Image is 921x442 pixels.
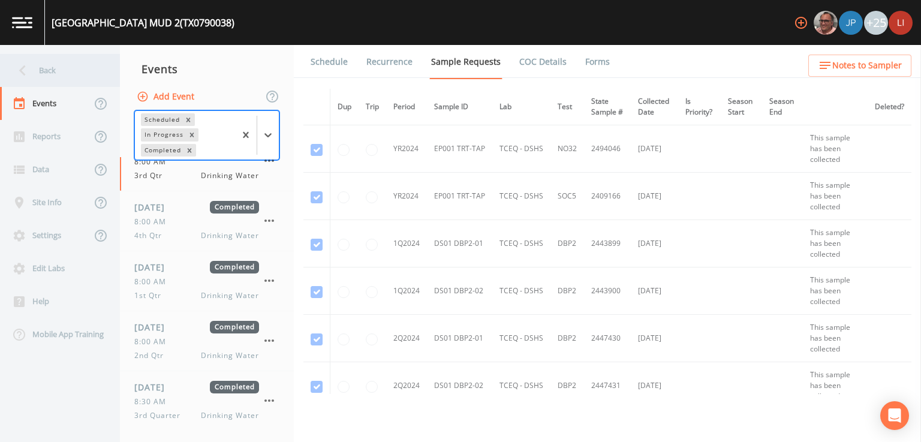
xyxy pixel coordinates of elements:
[134,410,188,421] span: 3rd Quarter
[141,144,183,157] div: Completed
[492,362,550,410] td: TCEQ - DSHS
[134,230,169,241] span: 4th Qtr
[721,89,762,125] th: Season Start
[631,267,679,315] td: [DATE]
[868,89,911,125] th: Deleted?
[141,113,182,126] div: Scheduled
[134,350,171,361] span: 2nd Qtr
[631,362,679,410] td: [DATE]
[120,371,294,431] a: [DATE]Completed8:30 AM3rd QuarterDrinking Water
[889,11,913,35] img: e1cb15338d9faa5df36971f19308172f
[427,267,492,315] td: DS01 DBP2-02
[803,315,868,362] td: This sample has been collected
[584,89,631,125] th: State Sample #
[359,89,386,125] th: Trip
[678,89,721,125] th: Is Priority?
[584,362,631,410] td: 2447431
[120,311,294,371] a: [DATE]Completed8:00 AM2nd QtrDrinking Water
[386,315,427,362] td: 2Q2024
[141,128,185,141] div: In Progress
[365,45,414,79] a: Recurrence
[52,16,234,30] div: [GEOGRAPHIC_DATA] MUD 2 (TX0790038)
[120,131,294,191] a: [DATE]Completed8:00 AM3rd QtrDrinking Water
[492,220,550,267] td: TCEQ - DSHS
[492,125,550,173] td: TCEQ - DSHS
[550,315,584,362] td: DBP2
[120,191,294,251] a: [DATE]Completed8:00 AM4th QtrDrinking Water
[201,350,259,361] span: Drinking Water
[134,86,199,108] button: Add Event
[492,173,550,220] td: TCEQ - DSHS
[584,220,631,267] td: 2443899
[814,11,838,35] img: e2d790fa78825a4bb76dcb6ab311d44c
[210,381,259,393] span: Completed
[427,173,492,220] td: EP001 TRT-TAP
[12,17,32,28] img: logo
[492,315,550,362] td: TCEQ - DSHS
[517,45,568,79] a: COC Details
[185,128,198,141] div: Remove In Progress
[386,220,427,267] td: 1Q2024
[386,362,427,410] td: 2Q2024
[330,89,359,125] th: Dup
[550,267,584,315] td: DBP2
[210,261,259,273] span: Completed
[201,290,259,301] span: Drinking Water
[134,381,173,393] span: [DATE]
[803,362,868,410] td: This sample has been collected
[838,11,863,35] div: Joshua gere Paul
[762,89,803,125] th: Season End
[427,220,492,267] td: DS01 DBP2-01
[492,89,550,125] th: Lab
[134,170,170,181] span: 3rd Qtr
[584,315,631,362] td: 2447430
[386,89,427,125] th: Period
[134,396,173,407] span: 8:30 AM
[201,230,259,241] span: Drinking Water
[134,336,173,347] span: 8:00 AM
[583,45,612,79] a: Forms
[120,251,294,311] a: [DATE]Completed8:00 AM1st QtrDrinking Water
[631,315,679,362] td: [DATE]
[429,45,502,79] a: Sample Requests
[813,11,838,35] div: Mike Franklin
[427,125,492,173] td: EP001 TRT-TAP
[550,125,584,173] td: NO32
[120,54,294,84] div: Events
[134,217,173,227] span: 8:00 AM
[631,173,679,220] td: [DATE]
[386,125,427,173] td: YR2024
[210,321,259,333] span: Completed
[427,89,492,125] th: Sample ID
[386,267,427,315] td: 1Q2024
[134,157,173,167] span: 8:00 AM
[134,201,173,214] span: [DATE]
[492,267,550,315] td: TCEQ - DSHS
[803,220,868,267] td: This sample has been collected
[832,58,902,73] span: Notes to Sampler
[210,201,259,214] span: Completed
[803,267,868,315] td: This sample has been collected
[550,89,584,125] th: Test
[584,125,631,173] td: 2494046
[631,220,679,267] td: [DATE]
[134,276,173,287] span: 8:00 AM
[839,11,863,35] img: 41241ef155101aa6d92a04480b0d0000
[134,321,173,333] span: [DATE]
[550,362,584,410] td: DBP2
[803,173,868,220] td: This sample has been collected
[584,267,631,315] td: 2443900
[427,362,492,410] td: DS01 DBP2-02
[134,290,168,301] span: 1st Qtr
[201,170,259,181] span: Drinking Water
[550,220,584,267] td: DBP2
[183,144,196,157] div: Remove Completed
[808,55,911,77] button: Notes to Sampler
[134,261,173,273] span: [DATE]
[880,401,909,430] div: Open Intercom Messenger
[550,173,584,220] td: SOC5
[182,113,195,126] div: Remove Scheduled
[201,410,259,421] span: Drinking Water
[584,173,631,220] td: 2409166
[386,173,427,220] td: YR2024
